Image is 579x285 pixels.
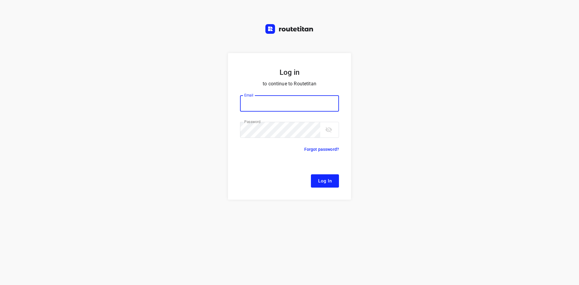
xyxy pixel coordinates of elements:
button: Log In [311,174,339,188]
p: Forgot password? [304,146,339,153]
button: toggle password visibility [323,124,335,136]
span: Log In [318,177,332,185]
h5: Log in [240,68,339,77]
img: Routetitan [265,24,314,34]
p: to continue to Routetitan [240,80,339,88]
